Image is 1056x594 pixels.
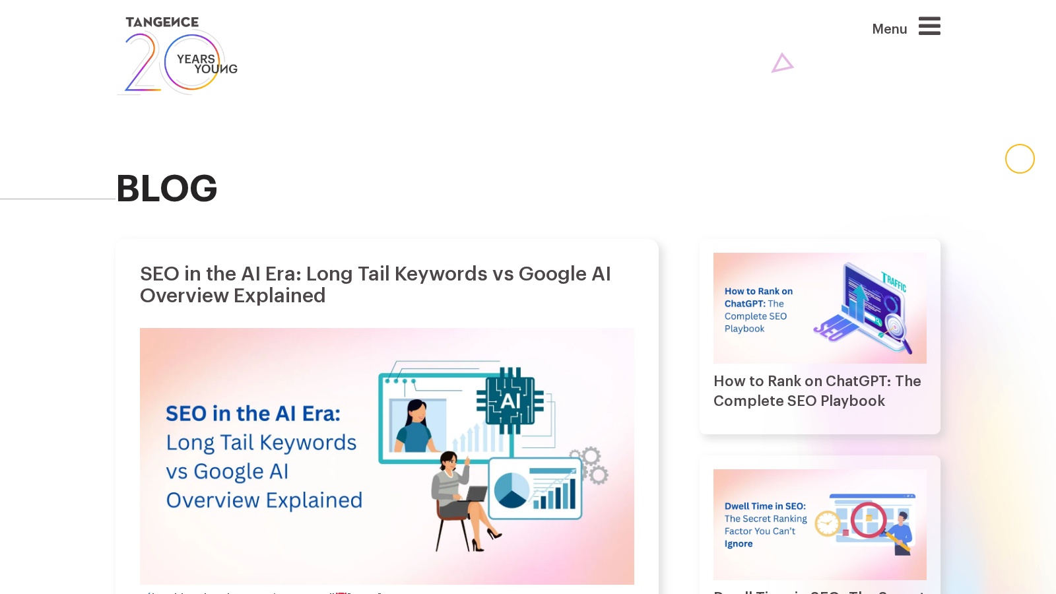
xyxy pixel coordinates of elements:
[713,374,921,409] a: How to Rank on ChatGPT: The Complete SEO Playbook
[713,253,927,364] img: How to Rank on ChatGPT: The Complete SEO Playbook
[115,13,239,99] img: logo SVG
[140,328,634,585] img: SEO in the AI Era: Long Tail Keywords vs Google AI Overview Explained
[115,169,940,210] h2: blog
[140,263,634,307] h1: SEO in the AI Era: Long Tail Keywords vs Google AI Overview Explained
[713,469,927,580] img: Dwell Time in SEO: The Secret Ranking Factor You Can’t Ignore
